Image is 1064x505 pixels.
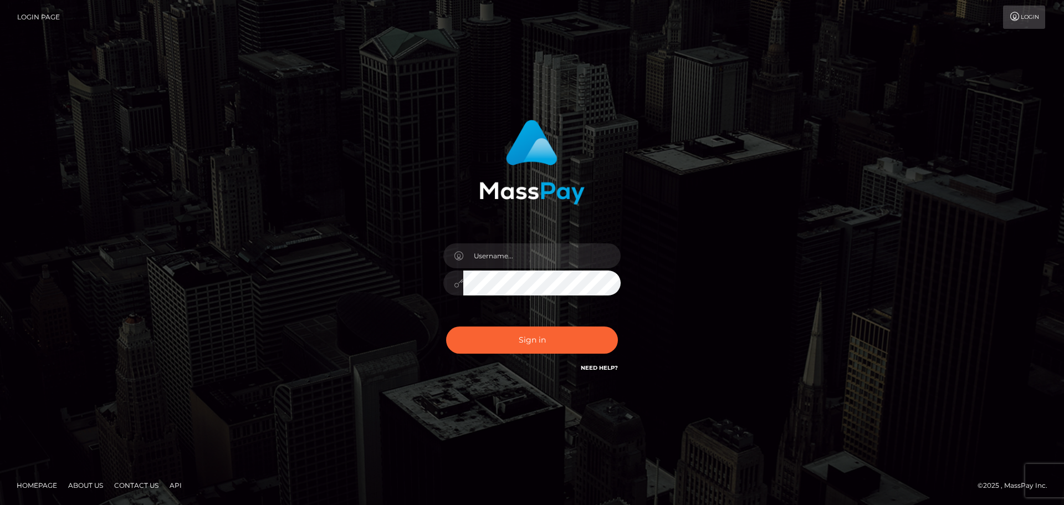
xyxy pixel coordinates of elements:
a: Contact Us [110,477,163,494]
a: Login Page [17,6,60,29]
input: Username... [463,243,621,268]
a: Need Help? [581,364,618,371]
a: API [165,477,186,494]
button: Sign in [446,327,618,354]
a: About Us [64,477,108,494]
img: MassPay Login [479,120,585,205]
a: Homepage [12,477,62,494]
a: Login [1003,6,1045,29]
div: © 2025 , MassPay Inc. [978,480,1056,492]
